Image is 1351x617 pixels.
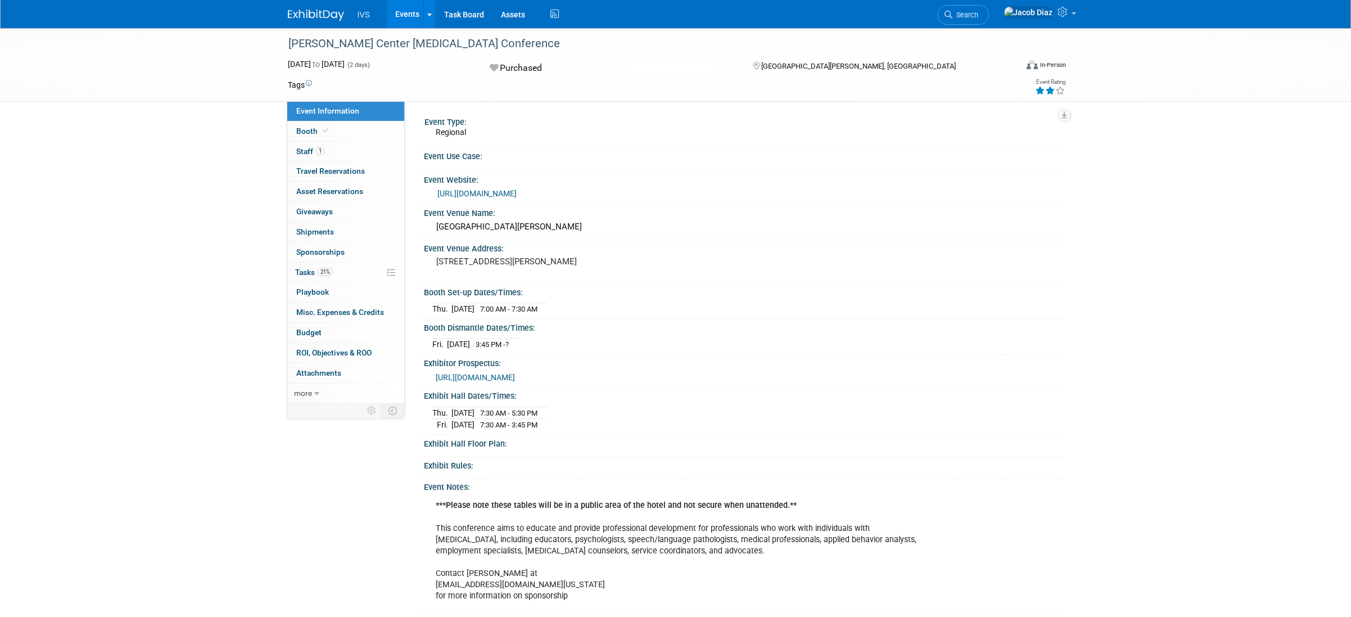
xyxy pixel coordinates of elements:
[486,58,735,78] div: Purchased
[432,339,447,350] td: Fri.
[287,343,404,363] a: ROI, Objectives & ROO
[432,419,451,431] td: Fri.
[505,340,509,349] span: ?
[296,348,372,357] span: ROI, Objectives & ROO
[424,148,1064,162] div: Event Use Case:
[1027,60,1038,69] img: Format-Inperson.png
[288,79,312,91] td: Tags
[362,403,382,418] td: Personalize Event Tab Strip
[287,323,404,343] a: Budget
[424,240,1064,254] div: Event Venue Address:
[294,389,312,398] span: more
[311,60,322,69] span: to
[296,308,384,317] span: Misc. Expenses & Credits
[424,284,1064,298] div: Booth Set-up Dates/Times:
[296,247,345,256] span: Sponsorships
[436,373,515,382] a: [URL][DOMAIN_NAME]
[480,305,537,313] span: 7:00 AM - 7:30 AM
[287,222,404,242] a: Shipments
[451,419,475,431] td: [DATE]
[287,121,404,141] a: Booth
[296,207,333,216] span: Giveaways
[451,407,475,419] td: [DATE]
[358,10,370,19] span: IVS
[296,127,331,136] span: Booth
[287,363,404,383] a: Attachments
[346,61,370,69] span: (2 days)
[381,403,404,418] td: Toggle Event Tabs
[480,409,537,417] span: 7:30 AM - 5:30 PM
[476,340,509,349] span: 3:45 PM -
[761,62,956,70] span: [GEOGRAPHIC_DATA][PERSON_NAME], [GEOGRAPHIC_DATA]
[287,202,404,222] a: Giveaways
[437,189,517,198] a: [URL][DOMAIN_NAME]
[424,319,1064,334] div: Booth Dismantle Dates/Times:
[937,5,989,25] a: Search
[323,128,328,134] i: Booth reservation complete
[287,182,404,201] a: Asset Reservations
[424,479,1064,493] div: Event Notes:
[287,161,404,181] a: Travel Reservations
[432,407,451,419] td: Thu.
[296,328,322,337] span: Budget
[436,128,466,137] span: Regional
[424,172,1064,186] div: Event Website:
[1035,79,1065,85] div: Event Rating
[451,303,475,315] td: [DATE]
[287,282,404,302] a: Playbook
[432,303,451,315] td: Thu.
[288,60,345,69] span: [DATE] [DATE]
[296,187,363,196] span: Asset Reservations
[296,368,341,377] span: Attachments
[1004,6,1053,19] img: Jacob Diaz
[424,355,1064,369] div: Exhibitor Prospectus:
[296,166,365,175] span: Travel Reservations
[287,384,404,403] a: more
[287,242,404,262] a: Sponsorships
[447,339,470,350] td: [DATE]
[424,457,1064,471] div: Exhibit Rules:
[424,435,1064,449] div: Exhibit Hall Floor Plan:
[424,388,1064,402] div: Exhibit Hall Dates/Times:
[296,106,359,115] span: Event Information
[316,147,324,155] span: 1
[424,205,1064,219] div: Event Venue Name:
[296,147,324,156] span: Staff
[287,303,404,322] a: Misc. Expenses & Credits
[296,287,329,296] span: Playbook
[424,114,1059,128] div: Event Type:
[480,421,537,429] span: 7:30 AM - 3:45 PM
[284,34,1000,54] div: [PERSON_NAME] Center [MEDICAL_DATA] Conference
[287,101,404,121] a: Event Information
[287,142,404,161] a: Staff1
[1040,61,1066,69] div: In-Person
[428,494,939,607] div: This conference aims to educate and provide professional development for professionals who work w...
[288,10,344,21] img: ExhibitDay
[287,263,404,282] a: Tasks21%
[951,58,1067,75] div: Event Format
[436,501,797,510] b: ***Please note these tables will be in a public area of the hotel and not secure when unattended.**
[318,268,333,276] span: 21%
[952,11,978,19] span: Search
[296,227,334,236] span: Shipments
[436,256,678,267] pre: [STREET_ADDRESS][PERSON_NAME]
[295,268,333,277] span: Tasks
[432,218,1055,236] div: [GEOGRAPHIC_DATA][PERSON_NAME]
